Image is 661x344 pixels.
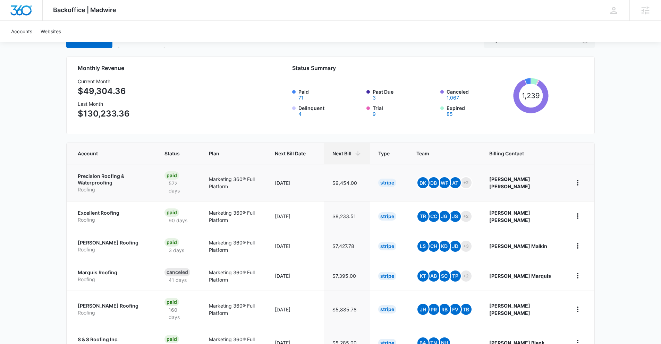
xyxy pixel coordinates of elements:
[378,150,390,157] span: Type
[450,270,461,282] span: TP
[164,180,193,194] p: 572 days
[378,179,396,187] div: Stripe
[428,177,439,188] span: DB
[489,176,530,189] strong: [PERSON_NAME] [PERSON_NAME]
[439,241,450,252] span: KD
[373,88,437,100] label: Past Due
[209,175,258,190] p: Marketing 360® Full Platform
[428,241,439,252] span: CH
[324,231,370,261] td: $7,427.78
[489,243,547,249] strong: [PERSON_NAME] Malkin
[416,150,463,157] span: Team
[209,302,258,317] p: Marketing 360® Full Platform
[78,209,148,216] p: Excellent Roofing
[439,270,450,282] span: SC
[78,85,130,97] p: $49,304.36
[450,304,461,315] span: FV
[78,336,148,343] p: S & S Roofing Inc.
[78,78,130,85] h3: Current Month
[78,269,148,283] a: Marquis RoofingRoofing
[332,150,351,157] span: Next Bill
[489,210,530,223] strong: [PERSON_NAME] [PERSON_NAME]
[428,211,439,222] span: CC
[164,171,179,180] div: Paid
[447,88,510,100] label: Canceled
[572,177,583,188] button: home
[292,64,549,72] h2: Status Summary
[78,309,148,316] p: Roofing
[164,217,192,224] p: 90 days
[447,95,459,100] button: Canceled
[36,21,65,42] a: Websites
[439,211,450,222] span: JG
[428,270,439,282] span: AB
[417,241,429,252] span: LS
[266,164,324,201] td: [DATE]
[164,335,179,343] div: Paid
[298,88,362,100] label: Paid
[209,269,258,283] p: Marketing 360® Full Platform
[164,306,193,321] p: 160 days
[209,150,258,157] span: Plan
[78,186,148,193] p: Roofing
[572,304,583,315] button: home
[417,304,429,315] span: JH
[324,291,370,328] td: $5,885.78
[78,100,130,108] h3: Last Month
[78,150,138,157] span: Account
[78,216,148,223] p: Roofing
[78,302,148,316] a: [PERSON_NAME] RoofingRoofing
[489,273,551,279] strong: [PERSON_NAME] Marquis
[164,268,190,276] div: Canceled
[417,177,429,188] span: DK
[439,304,450,315] span: RB
[373,104,437,117] label: Trial
[450,241,461,252] span: JD
[447,104,510,117] label: Expired
[572,210,583,222] button: home
[78,173,148,186] p: Precision Roofing & Waterproofing
[209,209,258,224] p: Marketing 360® Full Platform
[460,177,472,188] span: +2
[298,112,302,117] button: Delinquent
[78,173,148,193] a: Precision Roofing & WaterproofingRoofing
[460,270,472,282] span: +2
[378,212,396,221] div: Stripe
[78,302,148,309] p: [PERSON_NAME] Roofing
[572,240,583,251] button: home
[428,304,439,315] span: PR
[53,6,116,14] span: Backoffice | Madwire
[164,276,191,284] p: 41 days
[460,211,472,222] span: +2
[78,108,130,120] p: $130,233.36
[439,177,450,188] span: WF
[266,291,324,328] td: [DATE]
[164,238,179,247] div: Paid
[324,201,370,231] td: $8,233.51
[450,177,461,188] span: AT
[78,246,148,253] p: Roofing
[164,208,179,217] div: Paid
[209,239,258,253] p: Marketing 360® Full Platform
[266,261,324,291] td: [DATE]
[378,305,396,313] div: Stripe
[164,247,188,254] p: 3 days
[78,64,240,72] h2: Monthly Revenue
[417,270,429,282] span: KT
[572,270,583,281] button: home
[324,164,370,201] td: $9,454.00
[266,231,324,261] td: [DATE]
[275,150,306,157] span: Next Bill Date
[298,104,362,117] label: Delinquent
[447,112,453,117] button: Expired
[460,241,472,252] span: +3
[378,272,396,280] div: Stripe
[142,37,148,42] span: (1)
[324,261,370,291] td: $7,395.00
[489,303,530,316] strong: [PERSON_NAME] [PERSON_NAME]
[373,112,376,117] button: Trial
[164,150,183,157] span: Status
[460,304,472,315] span: TB
[7,21,36,42] a: Accounts
[78,239,148,253] a: [PERSON_NAME] RoofingRoofing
